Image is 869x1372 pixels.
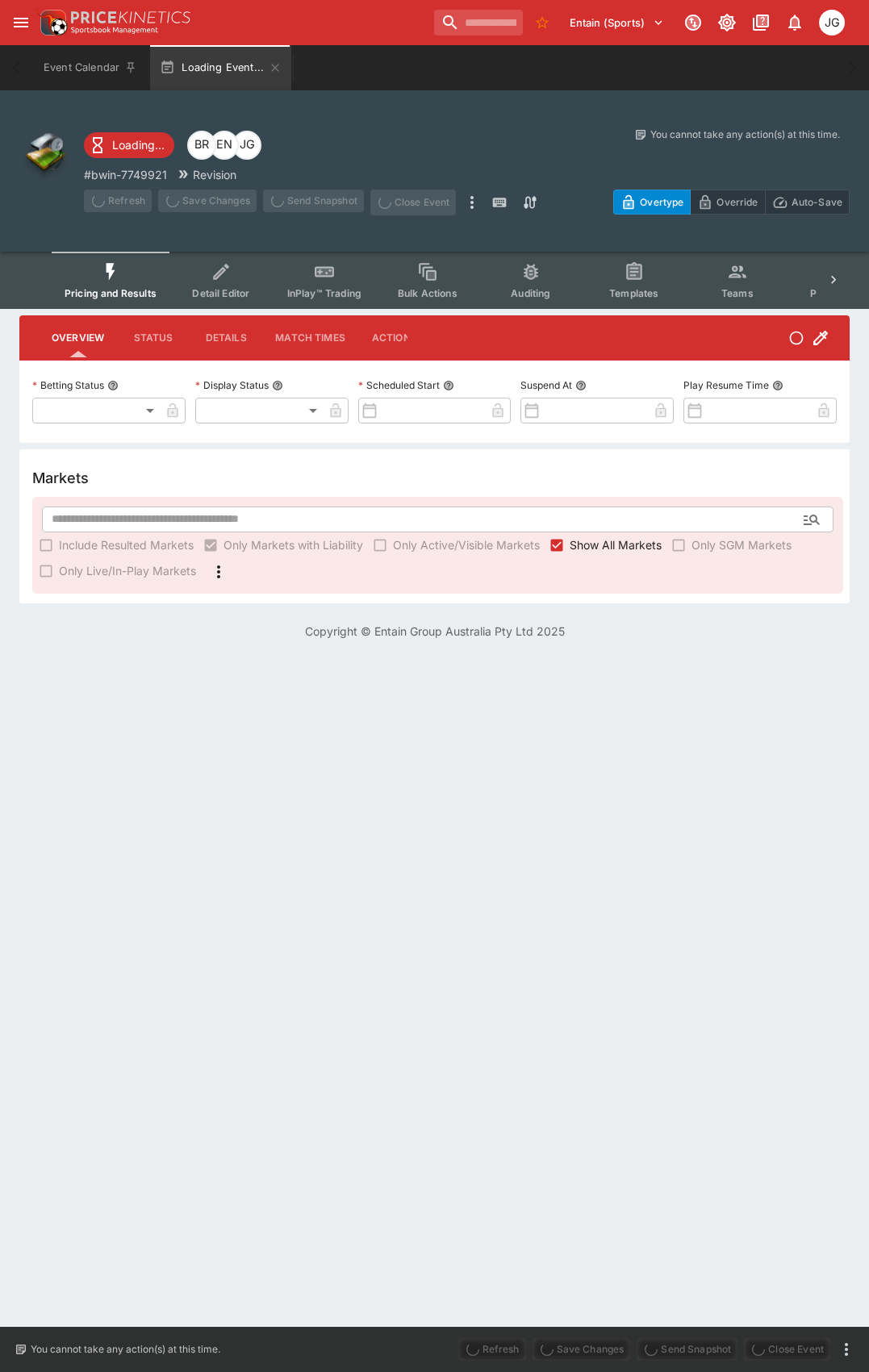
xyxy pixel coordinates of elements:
p: Play Resume Time [683,378,769,392]
p: Loading... [112,136,165,153]
button: Toggle light/dark mode [712,8,742,37]
span: Show All Markets [570,536,662,553]
button: more [462,190,482,215]
p: Suspend At [520,378,572,392]
button: James Gordon [814,5,850,40]
p: Display Status [195,378,269,392]
img: Sportsbook Management [71,27,158,34]
span: Only Markets with Liability [224,536,363,553]
button: Details [190,319,262,357]
span: Only SGM Markets [691,536,792,553]
span: Include Resulted Markets [59,536,194,553]
button: Status [117,319,190,357]
p: Copy To Clipboard [84,166,167,183]
img: other.png [19,127,71,179]
p: You cannot take any action(s) at this time. [650,127,840,142]
button: Suspend At [575,380,587,391]
span: Detail Editor [192,287,249,299]
div: Ben Raymond [187,131,216,160]
p: Override [717,194,758,211]
p: Auto-Save [792,194,842,211]
button: open drawer [6,8,36,37]
button: Notifications [780,8,809,37]
span: Templates [609,287,658,299]
button: Connected to PK [679,8,708,37]
p: You cannot take any action(s) at this time. [31,1342,220,1357]
input: search [434,10,523,35]
p: Revision [193,166,236,183]
button: Select Tenant [560,10,674,35]
p: Scheduled Start [358,378,440,392]
svg: More [209,562,228,582]
div: Eamon Nunn [210,131,239,160]
span: Auditing [511,287,550,299]
button: Overtype [613,190,691,215]
button: Override [690,190,765,215]
p: Overtype [640,194,683,211]
span: Only Active/Visible Markets [393,536,540,553]
button: Documentation [746,8,775,37]
button: Event Calendar [34,45,147,90]
p: Betting Status [32,378,104,392]
button: Overview [39,319,117,357]
h5: Markets [32,469,89,487]
button: Betting Status [107,380,119,391]
span: InPlay™ Trading [287,287,361,299]
div: James Gordon [232,131,261,160]
button: No Bookmarks [529,10,555,35]
div: James Gordon [819,10,845,35]
button: Play Resume Time [772,380,783,391]
button: Loading Event... [150,45,291,90]
span: Only Live/In-Play Markets [59,562,196,579]
button: more [837,1340,856,1359]
button: Match Times [262,319,358,357]
button: Scheduled Start [443,380,454,391]
button: Display Status [272,380,283,391]
img: PriceKinetics [71,11,190,23]
div: Event type filters [52,252,817,309]
button: Auto-Save [765,190,850,215]
div: Start From [613,190,850,215]
span: Bulk Actions [398,287,457,299]
button: Actions [358,319,431,357]
img: PriceKinetics Logo [36,6,68,39]
span: Teams [721,287,754,299]
span: Pricing and Results [65,287,157,299]
button: Open [797,505,826,534]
